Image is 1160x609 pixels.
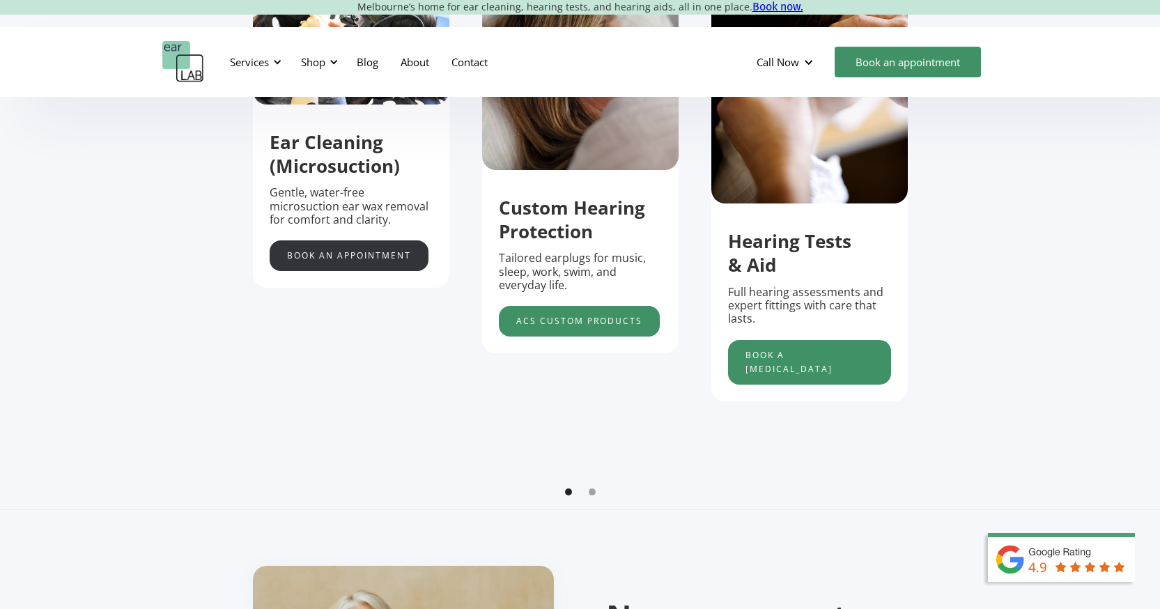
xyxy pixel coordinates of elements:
[293,41,342,83] div: Shop
[270,130,400,178] strong: Ear Cleaning (Microsuction)
[440,42,499,82] a: Contact
[565,488,572,495] div: Show slide 1 of 2
[728,340,891,385] a: Book a [MEDICAL_DATA]
[270,186,433,226] p: Gentle, water-free microsuction ear wax removal for comfort and clarity.
[589,488,596,495] div: Show slide 2 of 2
[728,229,851,277] strong: Hearing Tests & Aid
[728,286,891,326] p: Full hearing assessments and expert fittings with care that lasts.
[270,240,428,271] a: Book an appointment
[745,41,828,83] div: Call Now
[162,41,204,83] a: home
[222,41,286,83] div: Services
[230,55,269,69] div: Services
[346,42,389,82] a: Blog
[499,306,660,337] a: acs custom products
[389,42,440,82] a: About
[835,47,981,77] a: Book an appointment
[301,55,325,69] div: Shop
[757,55,799,69] div: Call Now
[499,252,662,292] p: Tailored earplugs for music, sleep, work, swim, and everyday life.
[499,195,645,244] strong: Custom Hearing Protection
